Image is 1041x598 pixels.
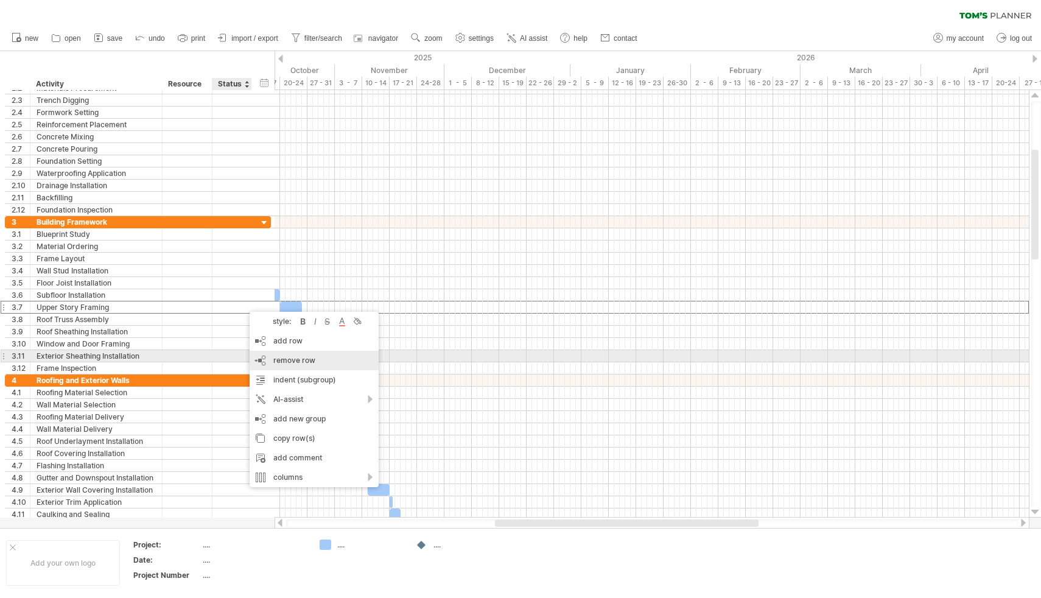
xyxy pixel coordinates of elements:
[12,423,30,435] div: 4.4
[36,78,155,90] div: Activity
[12,435,30,447] div: 4.5
[37,253,156,264] div: Frame Layout
[527,77,554,90] div: 22 - 26
[37,423,156,435] div: Wall Material Delivery
[37,167,156,179] div: Waterproofing Application
[133,555,200,565] div: Date:
[37,411,156,423] div: Roofing Material Delivery
[37,350,156,362] div: Exterior Sheathing Installation
[12,375,30,386] div: 4
[91,30,126,46] a: save
[12,411,30,423] div: 4.3
[368,34,398,43] span: navigator
[37,228,156,240] div: Blueprint Study
[37,314,156,325] div: Roof Truss Assembly
[947,34,984,43] span: my account
[37,216,156,228] div: Building Framework
[12,484,30,496] div: 4.9
[570,64,691,77] div: January 2026
[37,94,156,106] div: Trench Digging
[930,30,987,46] a: my account
[168,78,205,90] div: Resource
[12,314,30,325] div: 3.8
[855,77,883,90] div: 16 - 20
[520,34,547,43] span: AI assist
[304,34,342,43] span: filter/search
[1010,34,1032,43] span: log out
[12,362,30,374] div: 3.12
[12,399,30,410] div: 4.2
[37,107,156,118] div: Formwork Setting
[12,228,30,240] div: 3.1
[12,253,30,264] div: 3.3
[203,570,305,580] div: ....
[65,34,81,43] span: open
[231,34,278,43] span: import / export
[37,387,156,398] div: Roofing Material Selection
[149,34,165,43] span: undo
[12,508,30,520] div: 4.11
[12,204,30,216] div: 2.12
[581,77,609,90] div: 5 - 9
[12,277,30,289] div: 3.5
[37,301,156,313] div: Upper Story Framing
[12,350,30,362] div: 3.11
[6,540,120,586] div: Add your own logo
[12,496,30,508] div: 4.10
[37,435,156,447] div: Roof Underlayment Installation
[12,241,30,252] div: 3.2
[37,460,156,471] div: Flashing Installation
[554,77,581,90] div: 29 - 2
[408,30,446,46] a: zoom
[12,192,30,203] div: 2.11
[37,496,156,508] div: Exterior Trim Application
[801,64,921,77] div: March 2026
[452,30,497,46] a: settings
[288,30,346,46] a: filter/search
[133,540,200,550] div: Project:
[390,77,417,90] div: 17 - 21
[503,30,551,46] a: AI assist
[335,64,444,77] div: November 2025
[12,448,30,459] div: 4.6
[12,326,30,337] div: 3.9
[801,77,828,90] div: 2 - 6
[37,375,156,386] div: Roofing and Exterior Walls
[37,265,156,276] div: Wall Stud Installation
[37,472,156,484] div: Gutter and Downspout Installation
[12,107,30,118] div: 2.4
[335,77,362,90] div: 3 - 7
[250,468,379,487] div: columns
[746,77,773,90] div: 16 - 20
[250,448,379,468] div: add comment
[444,64,570,77] div: December 2025
[203,555,305,565] div: ....
[773,77,801,90] div: 23 - 27
[938,77,965,90] div: 6 - 10
[828,77,855,90] div: 9 - 13
[910,77,938,90] div: 30 - 3
[37,338,156,350] div: Window and Door Framing
[37,289,156,301] div: Subfloor Installation
[37,448,156,459] div: Roof Covering Installation
[37,192,156,203] div: Backfilling
[636,77,664,90] div: 19 - 23
[664,77,691,90] div: 26-30
[307,77,335,90] div: 27 - 31
[499,77,527,90] div: 15 - 19
[215,30,282,46] a: import / export
[424,34,442,43] span: zoom
[37,362,156,374] div: Frame Inspection
[250,429,379,448] div: copy row(s)
[25,34,38,43] span: new
[37,131,156,142] div: Concrete Mixing
[614,34,637,43] span: contact
[433,540,500,550] div: ....
[12,167,30,179] div: 2.9
[691,77,718,90] div: 2 - 6
[37,241,156,252] div: Material Ordering
[37,508,156,520] div: Caulking and Sealing
[12,387,30,398] div: 4.1
[12,119,30,130] div: 2.5
[203,540,305,550] div: ....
